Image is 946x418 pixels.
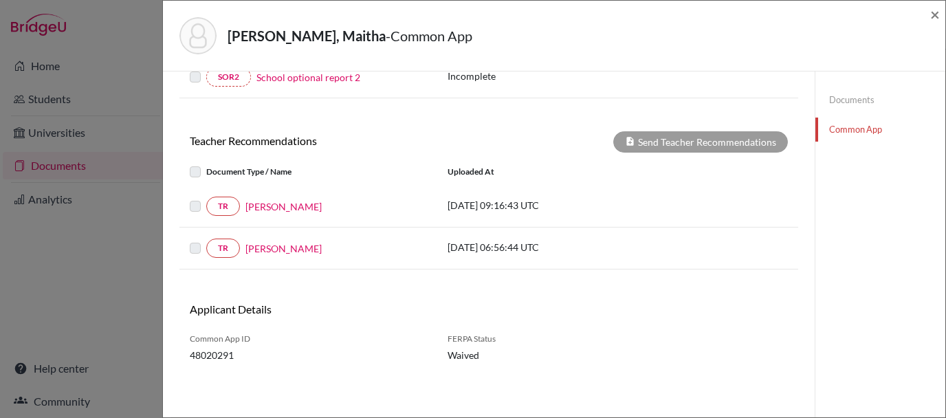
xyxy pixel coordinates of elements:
h6: Teacher Recommendations [179,134,489,147]
p: Incomplete [448,69,589,83]
h6: Applicant Details [190,302,478,316]
a: SOR2 [206,67,251,87]
span: 48020291 [190,348,427,362]
a: [PERSON_NAME] [245,199,322,214]
span: Common App ID [190,333,427,345]
div: Send Teacher Recommendations [613,131,788,153]
span: FERPA Status [448,333,582,345]
div: Document Type / Name [179,164,437,180]
a: TR [206,239,240,258]
a: [PERSON_NAME] [245,241,322,256]
a: Common App [815,118,945,142]
a: TR [206,197,240,216]
p: [DATE] 06:56:44 UTC [448,240,633,254]
strong: [PERSON_NAME], Maitha [228,27,386,44]
a: Documents [815,88,945,112]
button: Close [930,6,940,23]
span: - Common App [386,27,472,44]
div: Uploaded at [437,164,643,180]
a: School optional report 2 [256,70,360,85]
span: Waived [448,348,582,362]
span: × [930,4,940,24]
p: [DATE] 09:16:43 UTC [448,198,633,212]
